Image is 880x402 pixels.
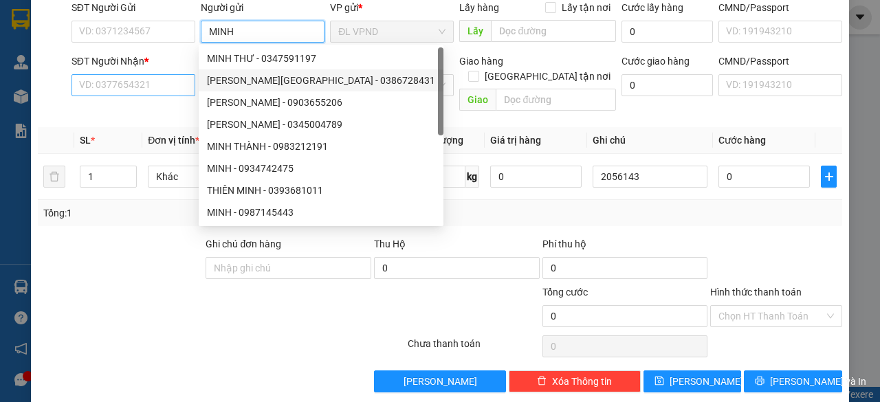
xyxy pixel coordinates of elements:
div: Phí thu hộ [542,236,708,257]
input: Ghi chú đơn hàng [206,257,371,279]
div: [PERSON_NAME] - 0903655206 [207,95,435,110]
span: [PERSON_NAME] [670,374,743,389]
span: Giá trị hàng [490,135,541,146]
button: printer[PERSON_NAME] và In [744,370,842,392]
span: Tổng cước [542,287,588,298]
input: Dọc đường [491,20,615,42]
span: ĐL VPND [338,21,445,42]
input: Ghi Chú [593,166,707,188]
span: delete [537,376,547,387]
input: 0 [490,166,582,188]
span: Khác [156,166,254,187]
input: Dọc đường [496,89,615,111]
div: MINH THÀNH - 0983212191 [207,139,435,154]
div: SĐT Người Nhận [71,54,195,69]
div: [PERSON_NAME] - 0345004789 [207,117,435,132]
label: Cước giao hàng [621,56,690,67]
div: TRANG MINH HÀ - 0386728431 [199,69,443,91]
div: MINH - 0934742475 [207,161,435,176]
span: [PERSON_NAME] [404,374,477,389]
div: CMND/Passport [718,54,842,69]
div: THIÊN MINH - 0393681011 [199,179,443,201]
label: Cước lấy hàng [621,2,683,13]
span: Giao hàng [459,56,503,67]
button: [PERSON_NAME] [374,370,506,392]
label: Hình thức thanh toán [710,287,802,298]
div: MINH KHANG - 0345004789 [199,113,443,135]
button: deleteXóa Thông tin [509,370,641,392]
div: MINH - 0987145443 [207,205,435,220]
input: Cước lấy hàng [621,21,713,43]
div: THIÊN MINH - 0393681011 [207,183,435,198]
span: save [654,376,664,387]
div: MINH - 0934742475 [199,157,443,179]
div: MINH THƯ - 0347591197 [207,51,435,66]
div: MINH THU - 0903655206 [199,91,443,113]
button: plus [821,166,837,188]
span: Lấy [459,20,491,42]
label: Ghi chú đơn hàng [206,238,281,249]
div: Chưa thanh toán [406,336,541,360]
span: Thu Hộ [374,238,406,249]
span: SL [80,135,91,146]
button: delete [43,166,65,188]
input: Cước giao hàng [621,74,713,96]
span: [GEOGRAPHIC_DATA] tận nơi [479,69,616,84]
div: MINH - 0987145443 [199,201,443,223]
div: MINH THƯ - 0347591197 [199,47,443,69]
span: Cước hàng [718,135,766,146]
span: kg [465,166,479,188]
span: Đơn vị tính [148,135,199,146]
div: Tổng: 1 [43,205,341,221]
span: Xóa Thông tin [552,374,612,389]
div: [PERSON_NAME][GEOGRAPHIC_DATA] - 0386728431 [207,73,435,88]
th: Ghi chú [587,127,713,154]
button: save[PERSON_NAME] [643,370,742,392]
span: printer [755,376,764,387]
div: MINH THÀNH - 0983212191 [199,135,443,157]
span: [PERSON_NAME] và In [770,374,866,389]
span: plus [822,171,836,182]
span: Giao [459,89,496,111]
span: Lấy hàng [459,2,499,13]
